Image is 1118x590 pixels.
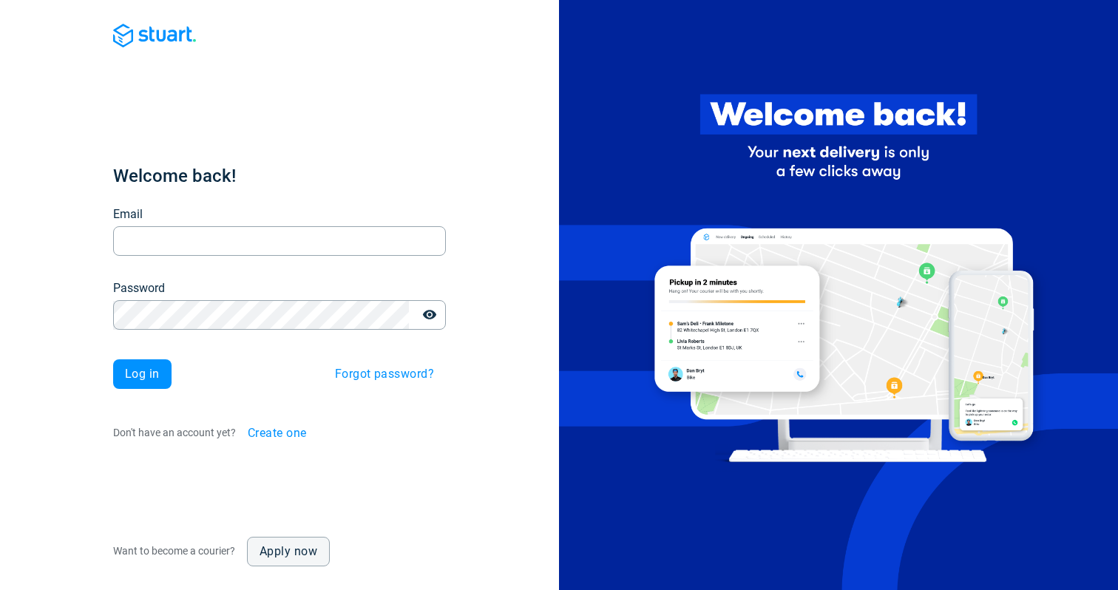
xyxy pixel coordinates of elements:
[113,206,143,223] label: Email
[236,418,319,448] button: Create one
[113,24,196,47] img: Blue logo
[113,427,236,438] span: Don't have an account yet?
[113,545,235,557] span: Want to become a courier?
[113,359,172,389] button: Log in
[125,368,160,380] span: Log in
[113,279,165,297] label: Password
[113,164,446,188] h1: Welcome back!
[323,359,446,389] button: Forgot password?
[247,537,330,566] a: Apply now
[335,368,434,380] span: Forgot password?
[248,427,307,439] span: Create one
[260,546,317,557] span: Apply now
